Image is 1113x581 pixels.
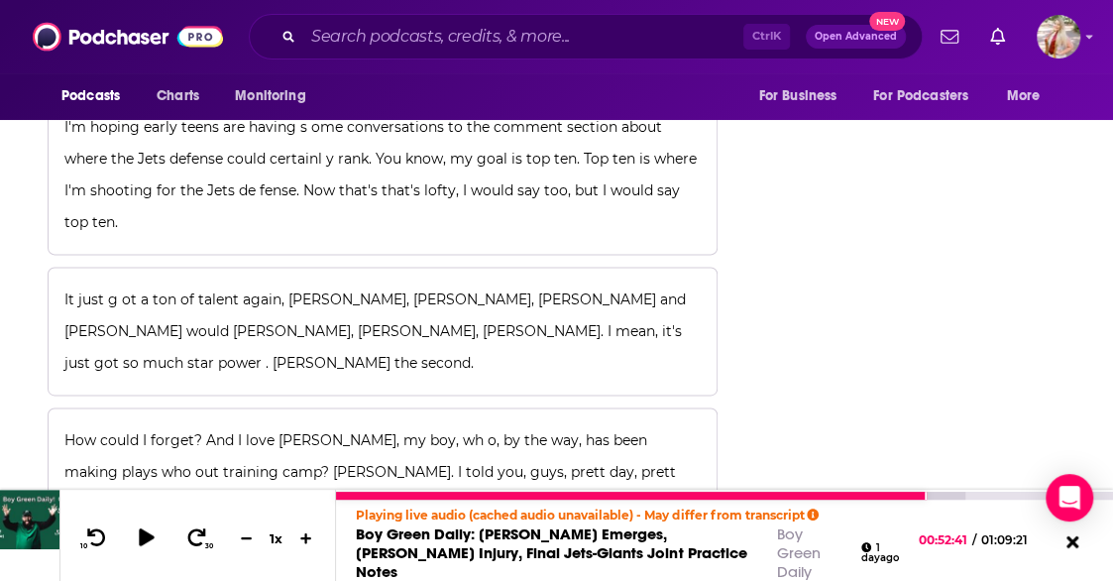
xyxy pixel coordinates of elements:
[179,525,217,550] button: 30
[933,20,966,54] a: Show notifications dropdown
[80,542,87,550] span: 10
[976,532,1048,547] span: 01:09:21
[869,12,905,31] span: New
[157,82,199,110] span: Charts
[33,18,223,56] img: Podchaser - Follow, Share and Rate Podcasts
[48,267,718,396] button: It just g ot a ton of talent again, [PERSON_NAME], [PERSON_NAME], [PERSON_NAME] and [PERSON_NAME]...
[1037,15,1080,58] button: Show profile menu
[873,82,968,110] span: For Podcasters
[235,82,305,110] span: Monitoring
[777,524,821,581] a: Boy Green Daily
[356,524,746,581] a: Boy Green Daily: [PERSON_NAME] Emerges, [PERSON_NAME] Injury, Final Jets-Giants Joint Practice Notes
[815,32,897,42] span: Open Advanced
[64,290,690,372] span: It just g ot a ton of talent again, [PERSON_NAME], [PERSON_NAME], [PERSON_NAME] and [PERSON_NAME]...
[61,82,120,110] span: Podcasts
[1046,474,1093,522] div: Open Intercom Messenger
[758,82,836,110] span: For Business
[221,77,331,115] button: open menu
[48,407,718,536] button: How could I forget? And I love [PERSON_NAME], my boy, wh o, by the way, has been making plays who...
[76,525,114,550] button: 10
[972,532,976,547] span: /
[861,542,899,563] div: 1 day ago
[919,532,972,547] span: 00:52:41
[249,14,923,59] div: Search podcasts, credits, & more...
[205,542,213,550] span: 30
[303,21,743,53] input: Search podcasts, credits, & more...
[806,25,906,49] button: Open AdvancedNew
[993,77,1065,115] button: open menu
[64,431,680,513] span: How could I forget? And I love [PERSON_NAME], my boy, wh o, by the way, has been making plays who...
[356,508,898,523] p: Playing live audio (cached audio unavailable) - May differ from transcript
[48,77,146,115] button: open menu
[1037,15,1080,58] img: User Profile
[48,94,718,255] button: I'm hoping early teens are having s ome conversations to the comment section about where the Jets...
[1037,15,1080,58] span: Logged in as kmccue
[982,20,1013,54] a: Show notifications dropdown
[860,77,997,115] button: open menu
[743,24,790,50] span: Ctrl K
[144,77,211,115] a: Charts
[1007,82,1041,110] span: More
[744,77,861,115] button: open menu
[260,530,293,546] div: 1 x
